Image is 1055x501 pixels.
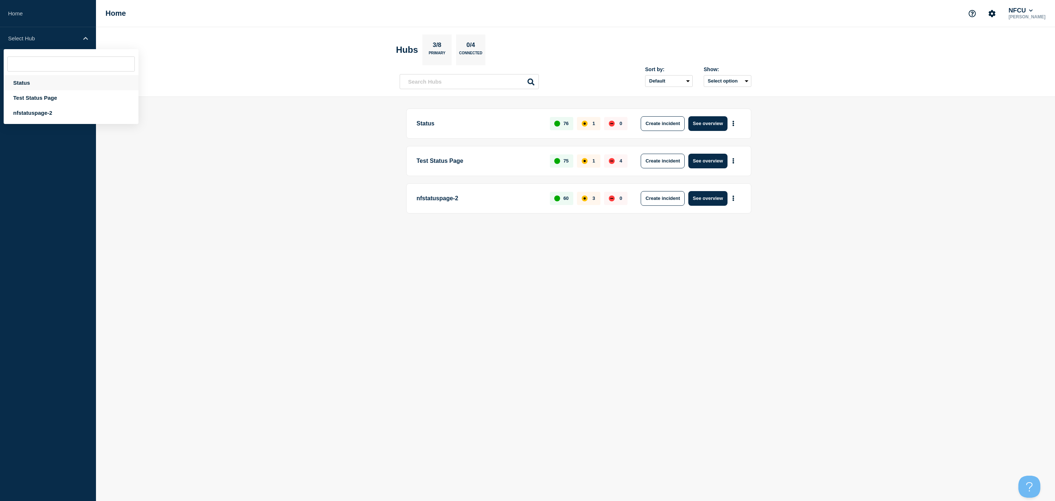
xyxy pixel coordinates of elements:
[592,121,595,126] p: 1
[609,158,615,164] div: down
[105,9,126,18] h1: Home
[554,158,560,164] div: up
[688,191,727,206] button: See overview
[619,158,622,164] p: 4
[619,195,622,201] p: 0
[554,121,560,127] div: up
[641,116,685,131] button: Create incident
[1007,14,1047,19] p: [PERSON_NAME]
[984,6,1000,21] button: Account settings
[704,75,751,87] button: Select option
[729,191,738,205] button: More actions
[429,51,445,59] p: Primary
[1007,7,1034,14] button: NFCU
[645,66,693,72] div: Sort by:
[688,116,727,131] button: See overview
[688,154,727,168] button: See overview
[641,154,685,168] button: Create incident
[563,158,569,164] p: 75
[582,195,588,201] div: affected
[4,105,138,120] div: nfstatuspage-2
[609,195,615,201] div: down
[417,191,541,206] p: nfstatuspage-2
[563,121,569,126] p: 76
[417,116,541,131] p: Status
[609,121,615,127] div: down
[645,75,693,87] select: Sort by
[4,90,138,105] div: Test Status Page
[582,121,588,127] div: affected
[430,41,444,51] p: 3/8
[729,154,738,168] button: More actions
[400,74,539,89] input: Search Hubs
[1018,476,1040,498] iframe: Help Scout Beacon - Open
[554,195,560,201] div: up
[563,195,569,201] p: 60
[417,154,541,168] p: Test Status Page
[8,35,78,41] p: Select Hub
[582,158,588,164] div: affected
[729,117,738,130] button: More actions
[4,75,138,90] div: Status
[592,158,595,164] p: 1
[592,195,595,201] p: 3
[464,41,478,51] p: 0/4
[396,45,418,55] h2: Hubs
[641,191,685,206] button: Create incident
[459,51,482,59] p: Connected
[619,121,622,126] p: 0
[965,6,980,21] button: Support
[704,66,751,72] div: Show:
